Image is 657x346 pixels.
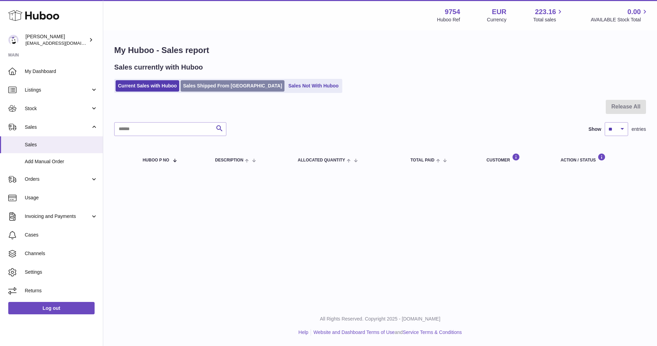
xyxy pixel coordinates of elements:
[311,329,462,336] li: and
[535,7,556,17] span: 223.16
[25,87,90,93] span: Listings
[25,33,87,46] div: [PERSON_NAME]
[25,213,90,220] span: Invoicing and Payments
[591,7,649,23] a: 0.00 AVAILABLE Stock Total
[589,126,601,133] label: Show
[25,141,98,148] span: Sales
[181,80,284,92] a: Sales Shipped From [GEOGRAPHIC_DATA]
[25,250,98,257] span: Channels
[627,7,641,17] span: 0.00
[437,17,460,23] div: Huboo Ref
[632,126,646,133] span: entries
[8,302,95,314] a: Log out
[25,40,101,46] span: [EMAIL_ADDRESS][DOMAIN_NAME]
[403,329,462,335] a: Service Terms & Conditions
[445,7,460,17] strong: 9754
[25,232,98,238] span: Cases
[25,124,90,130] span: Sales
[299,329,309,335] a: Help
[25,176,90,182] span: Orders
[313,329,395,335] a: Website and Dashboard Terms of Use
[533,7,564,23] a: 223.16 Total sales
[116,80,179,92] a: Current Sales with Huboo
[298,158,345,162] span: ALLOCATED Quantity
[591,17,649,23] span: AVAILABLE Stock Total
[286,80,341,92] a: Sales Not With Huboo
[109,316,651,322] p: All Rights Reserved. Copyright 2025 - [DOMAIN_NAME]
[561,153,639,162] div: Action / Status
[25,158,98,165] span: Add Manual Order
[486,153,547,162] div: Customer
[25,105,90,112] span: Stock
[143,158,169,162] span: Huboo P no
[25,68,98,75] span: My Dashboard
[25,195,98,201] span: Usage
[492,7,506,17] strong: EUR
[410,158,434,162] span: Total paid
[8,35,19,45] img: info@fieldsluxury.london
[114,45,646,56] h1: My Huboo - Sales report
[25,287,98,294] span: Returns
[25,269,98,275] span: Settings
[487,17,507,23] div: Currency
[533,17,564,23] span: Total sales
[215,158,243,162] span: Description
[114,63,203,72] h2: Sales currently with Huboo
